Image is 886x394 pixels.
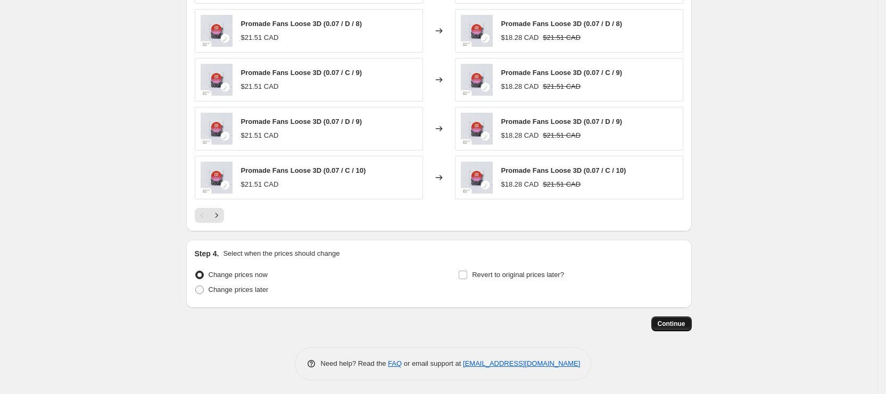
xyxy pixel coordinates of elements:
[241,82,279,90] span: $21.51 CAD
[501,33,539,41] span: $18.28 CAD
[201,113,233,145] img: Legend_LoosePromade-01_80x.jpg
[463,359,580,367] a: [EMAIL_ADDRESS][DOMAIN_NAME]
[461,113,493,145] img: Legend_LoosePromade-01_80x.jpg
[501,118,623,125] span: Promade Fans Loose 3D (0.07 / D / 9)
[209,286,269,294] span: Change prices later
[201,64,233,96] img: Legend_LoosePromade-01_80x.jpg
[543,33,581,41] span: $21.51 CAD
[461,64,493,96] img: Legend_LoosePromade-01_80x.jpg
[402,359,463,367] span: or email support at
[651,316,692,331] button: Continue
[543,131,581,139] span: $21.51 CAD
[472,271,564,279] span: Revert to original prices later?
[195,248,219,259] h2: Step 4.
[501,20,623,28] span: Promade Fans Loose 3D (0.07 / D / 8)
[658,320,685,328] span: Continue
[461,162,493,194] img: Legend_LoosePromade-01_80x.jpg
[209,271,268,279] span: Change prices now
[501,82,539,90] span: $18.28 CAD
[241,180,279,188] span: $21.51 CAD
[241,118,362,125] span: Promade Fans Loose 3D (0.07 / D / 9)
[195,208,224,223] nav: Pagination
[461,15,493,47] img: Legend_LoosePromade-01_80x.jpg
[501,131,539,139] span: $18.28 CAD
[501,166,626,174] span: Promade Fans Loose 3D (0.07 / C / 10)
[501,180,539,188] span: $18.28 CAD
[501,69,623,77] span: Promade Fans Loose 3D (0.07 / C / 9)
[241,166,366,174] span: Promade Fans Loose 3D (0.07 / C / 10)
[241,131,279,139] span: $21.51 CAD
[321,359,388,367] span: Need help? Read the
[223,248,340,259] p: Select when the prices should change
[388,359,402,367] a: FAQ
[241,69,362,77] span: Promade Fans Loose 3D (0.07 / C / 9)
[201,162,233,194] img: Legend_LoosePromade-01_80x.jpg
[201,15,233,47] img: Legend_LoosePromade-01_80x.jpg
[209,208,224,223] button: Next
[241,20,362,28] span: Promade Fans Loose 3D (0.07 / D / 8)
[543,82,581,90] span: $21.51 CAD
[543,180,581,188] span: $21.51 CAD
[241,33,279,41] span: $21.51 CAD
